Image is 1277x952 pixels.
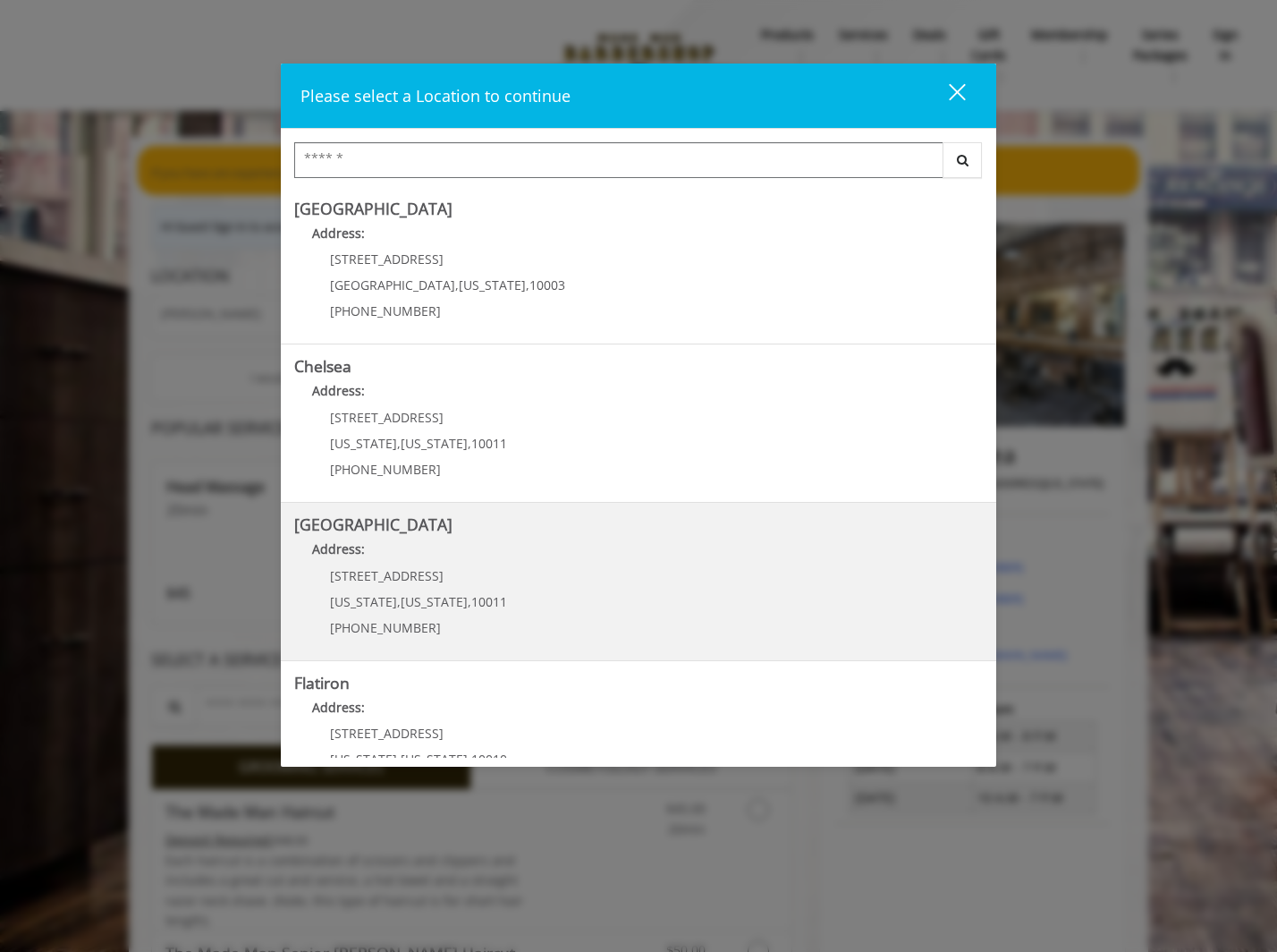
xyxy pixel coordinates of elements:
b: [GEOGRAPHIC_DATA] [294,198,452,219]
b: Address: [312,382,365,399]
b: Address: [312,225,365,242]
i: Search button [952,154,973,166]
div: close dialog [928,82,964,109]
span: [US_STATE] [330,593,397,610]
span: 10011 [471,593,507,610]
span: , [468,751,471,768]
div: Center Select [294,142,983,187]
span: Please select a Location to continue [300,85,571,106]
span: 10003 [529,276,565,293]
span: [PHONE_NUMBER] [330,619,441,636]
span: [US_STATE] [330,435,397,452]
b: Address: [312,699,365,716]
span: [US_STATE] [401,435,468,452]
span: [PHONE_NUMBER] [330,461,441,478]
span: , [455,276,459,293]
span: [US_STATE] [401,593,468,610]
span: [STREET_ADDRESS] [330,409,444,426]
input: Search Center [294,142,943,178]
span: [PHONE_NUMBER] [330,302,441,319]
span: [GEOGRAPHIC_DATA] [330,276,455,293]
span: [US_STATE] [459,276,526,293]
b: Flatiron [294,672,350,693]
span: , [468,593,471,610]
span: [STREET_ADDRESS] [330,567,444,584]
b: Address: [312,540,365,557]
span: 10010 [471,751,507,768]
b: [GEOGRAPHIC_DATA] [294,514,452,535]
span: [STREET_ADDRESS] [330,725,444,742]
span: [US_STATE] [401,751,468,768]
span: 10011 [471,435,507,452]
span: , [397,593,401,610]
span: , [468,435,471,452]
span: , [397,751,401,768]
span: [STREET_ADDRESS] [330,251,444,268]
span: , [526,276,529,293]
span: , [397,435,401,452]
b: Chelsea [294,355,351,377]
span: [US_STATE] [330,751,397,768]
button: close dialog [916,77,977,114]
